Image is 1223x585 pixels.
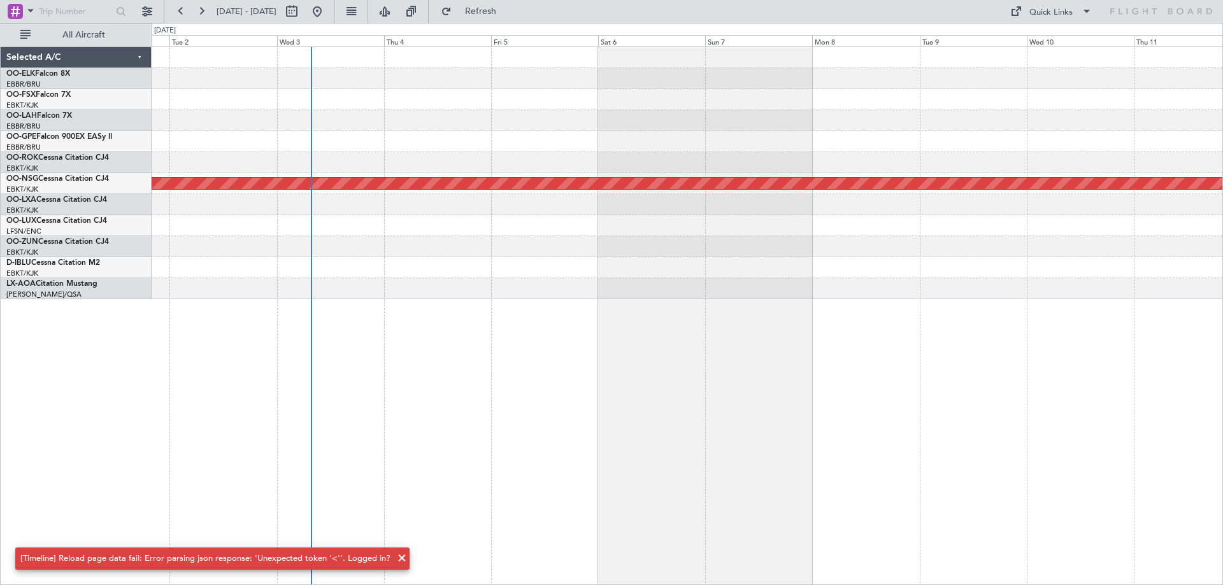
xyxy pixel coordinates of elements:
[6,196,36,204] span: OO-LXA
[454,7,508,16] span: Refresh
[1027,35,1134,46] div: Wed 10
[6,122,41,131] a: EBBR/BRU
[491,35,598,46] div: Fri 5
[598,35,705,46] div: Sat 6
[812,35,919,46] div: Mon 8
[20,553,390,565] div: [Timeline] Reload page data fail: Error parsing json response: 'Unexpected token '<''. Logged in?
[6,70,35,78] span: OO-ELK
[1029,6,1073,19] div: Quick Links
[277,35,384,46] div: Wed 3
[6,175,109,183] a: OO-NSGCessna Citation CJ4
[6,112,37,120] span: OO-LAH
[6,80,41,89] a: EBBR/BRU
[6,217,36,225] span: OO-LUX
[39,2,112,21] input: Trip Number
[169,35,276,46] div: Tue 2
[154,25,176,36] div: [DATE]
[435,1,511,22] button: Refresh
[6,154,109,162] a: OO-ROKCessna Citation CJ4
[6,217,107,225] a: OO-LUXCessna Citation CJ4
[6,143,41,152] a: EBBR/BRU
[6,112,72,120] a: OO-LAHFalcon 7X
[6,227,41,236] a: LFSN/ENC
[920,35,1027,46] div: Tue 9
[1004,1,1098,22] button: Quick Links
[6,259,31,267] span: D-IBLU
[6,154,38,162] span: OO-ROK
[217,6,276,17] span: [DATE] - [DATE]
[14,25,138,45] button: All Aircraft
[384,35,491,46] div: Thu 4
[6,185,38,194] a: EBKT/KJK
[6,280,97,288] a: LX-AOACitation Mustang
[6,280,36,288] span: LX-AOA
[6,290,82,299] a: [PERSON_NAME]/QSA
[6,91,36,99] span: OO-FSX
[6,206,38,215] a: EBKT/KJK
[6,238,38,246] span: OO-ZUN
[6,70,70,78] a: OO-ELKFalcon 8X
[6,196,107,204] a: OO-LXACessna Citation CJ4
[705,35,812,46] div: Sun 7
[6,101,38,110] a: EBKT/KJK
[6,259,100,267] a: D-IBLUCessna Citation M2
[6,133,36,141] span: OO-GPE
[33,31,134,39] span: All Aircraft
[6,175,38,183] span: OO-NSG
[6,248,38,257] a: EBKT/KJK
[6,269,38,278] a: EBKT/KJK
[6,91,71,99] a: OO-FSXFalcon 7X
[6,164,38,173] a: EBKT/KJK
[6,238,109,246] a: OO-ZUNCessna Citation CJ4
[6,133,112,141] a: OO-GPEFalcon 900EX EASy II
